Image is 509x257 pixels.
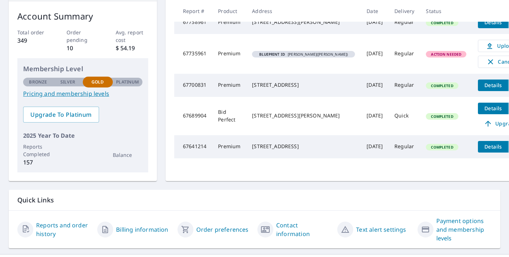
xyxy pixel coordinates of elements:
[252,143,355,150] div: [STREET_ADDRESS]
[427,20,457,25] span: Completed
[174,97,212,135] td: 67689904
[29,111,93,119] span: Upgrade To Platinum
[478,103,508,114] button: detailsBtn-67689904
[482,19,504,26] span: Details
[116,29,149,44] p: Avg. report cost
[212,74,246,97] td: Premium
[276,221,332,238] a: Contact information
[212,97,246,135] td: Bid Perfect
[174,135,212,158] td: 67641214
[361,11,389,34] td: [DATE]
[252,81,355,89] div: [STREET_ADDRESS]
[482,105,504,112] span: Details
[196,225,249,234] a: Order preferences
[361,34,389,74] td: [DATE]
[29,79,47,85] p: Bronze
[67,44,99,52] p: 10
[356,225,406,234] a: Text alert settings
[17,29,50,36] p: Total order
[67,29,99,44] p: Order pending
[478,17,508,28] button: detailsBtn-67758961
[389,97,420,135] td: Quick
[427,52,466,57] span: Action Needed
[212,11,246,34] td: Premium
[427,145,457,150] span: Completed
[23,64,142,74] p: Membership Level
[116,44,149,52] p: $ 54.19
[252,112,355,119] div: [STREET_ADDRESS][PERSON_NAME]
[436,217,492,243] a: Payment options and membership levels
[23,158,53,167] p: 157
[389,74,420,97] td: Regular
[113,151,143,159] p: Balance
[478,80,508,91] button: detailsBtn-67700831
[212,34,246,74] td: Premium
[60,79,76,85] p: Silver
[482,82,504,89] span: Details
[17,10,148,23] p: Account Summary
[91,79,104,85] p: Gold
[174,34,212,74] td: 67735961
[23,89,142,98] a: Pricing and membership levels
[23,143,53,158] p: Reports Completed
[427,114,457,119] span: Completed
[478,141,508,153] button: detailsBtn-67641214
[23,107,99,123] a: Upgrade To Platinum
[361,97,389,135] td: [DATE]
[389,135,420,158] td: Regular
[212,135,246,158] td: Premium
[255,52,352,56] span: [PERSON_NAME]([PERSON_NAME])
[36,221,91,238] a: Reports and order history
[252,18,355,26] div: [STREET_ADDRESS][PERSON_NAME]
[427,83,457,88] span: Completed
[116,79,139,85] p: Platinum
[23,131,142,140] p: 2025 Year To Date
[361,135,389,158] td: [DATE]
[389,11,420,34] td: Regular
[361,74,389,97] td: [DATE]
[174,11,212,34] td: 67758961
[116,225,168,234] a: Billing information
[389,34,420,74] td: Regular
[174,74,212,97] td: 67700831
[17,36,50,45] p: 349
[17,196,492,205] p: Quick Links
[482,143,504,150] span: Details
[259,52,285,56] em: Blueprint ID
